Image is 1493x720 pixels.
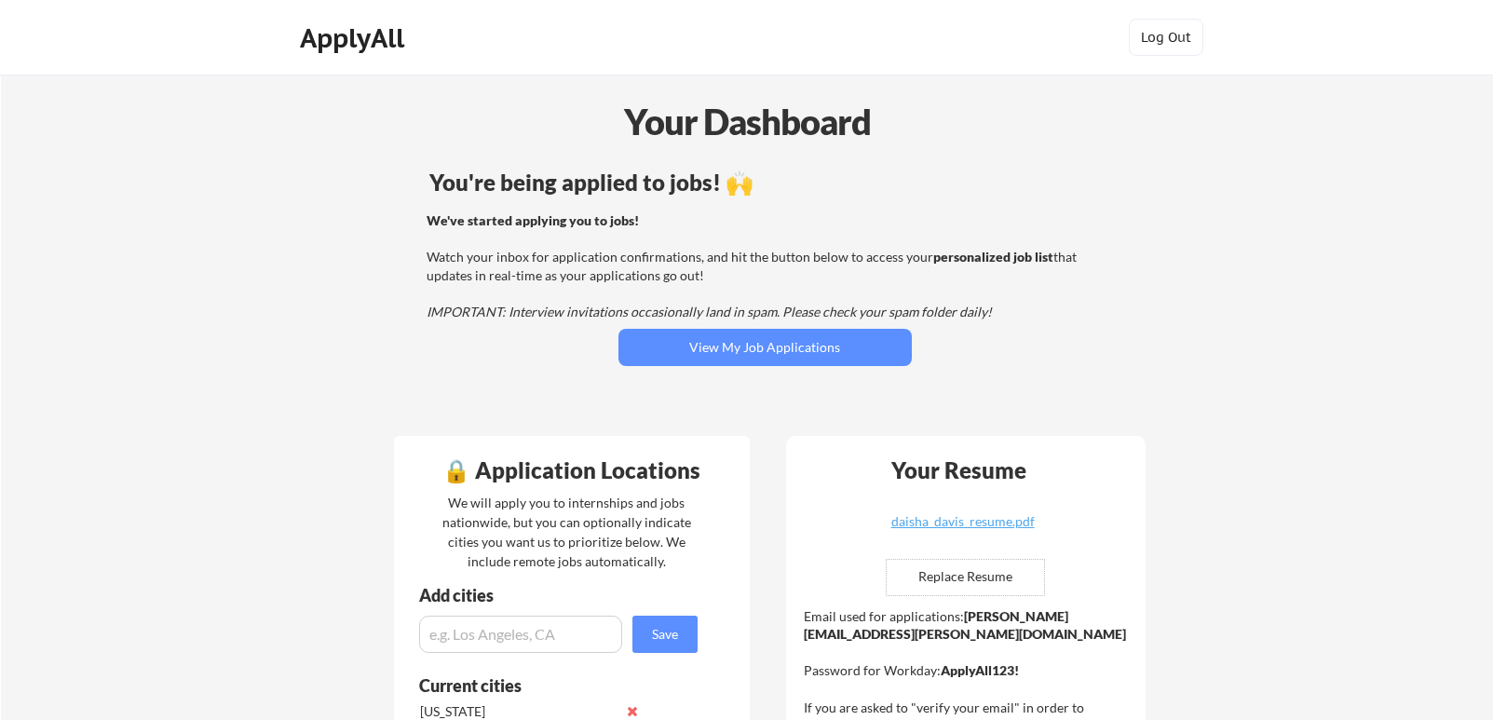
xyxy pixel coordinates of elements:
div: You're being applied to jobs! 🙌 [429,171,1101,194]
div: Watch your inbox for application confirmations, and hit the button below to access your that upda... [427,211,1098,321]
a: daisha_davis_resume.pdf [852,515,1074,544]
div: 🔒 Application Locations [399,459,745,482]
button: View My Job Applications [618,329,912,366]
strong: ApplyAll123! [941,662,1019,678]
div: Current cities [419,677,677,694]
button: Log Out [1129,19,1203,56]
div: Your Resume [867,459,1052,482]
button: Save [632,616,698,653]
input: e.g. Los Angeles, CA [419,616,622,653]
strong: personalized job list [933,249,1053,265]
div: Your Dashboard [2,95,1493,148]
div: daisha_davis_resume.pdf [852,515,1074,528]
div: Add cities [419,587,702,604]
strong: [PERSON_NAME][EMAIL_ADDRESS][PERSON_NAME][DOMAIN_NAME] [804,608,1126,643]
div: ApplyAll [300,22,410,54]
strong: We've started applying you to jobs! [427,212,639,228]
div: We will apply you to internships and jobs nationwide, but you can optionally indicate cities you ... [439,493,695,571]
em: IMPORTANT: Interview invitations occasionally land in spam. Please check your spam folder daily! [427,304,992,319]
